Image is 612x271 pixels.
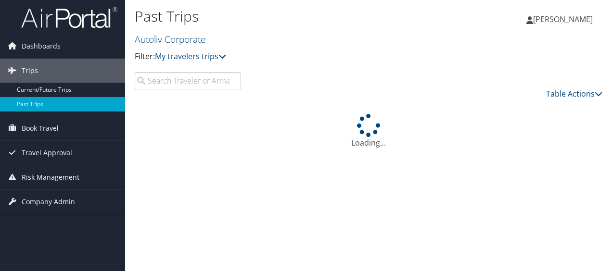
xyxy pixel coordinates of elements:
a: Table Actions [546,88,602,99]
span: Risk Management [22,165,79,189]
input: Search Traveler or Arrival City [135,72,241,89]
div: Loading... [135,114,602,148]
h1: Past Trips [135,6,446,26]
span: Book Travel [22,116,59,140]
span: Company Admin [22,190,75,214]
span: [PERSON_NAME] [533,14,593,25]
a: My travelers trips [155,51,226,62]
p: Filter: [135,50,446,63]
span: Travel Approval [22,141,72,165]
img: airportal-logo.png [21,6,117,29]
a: [PERSON_NAME] [526,5,602,34]
a: Autoliv Corporate [135,33,208,46]
span: Dashboards [22,34,61,58]
span: Trips [22,59,38,83]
